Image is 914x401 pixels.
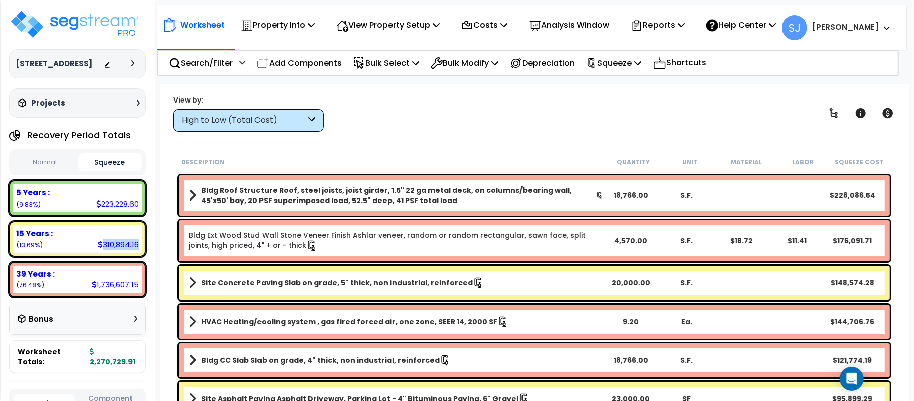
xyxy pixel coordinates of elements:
small: 76.47792643027282% [16,281,44,289]
div: Shortcuts [647,51,712,75]
p: Squeeze [586,56,641,70]
div: 310,894.16 [98,239,139,250]
div: $176,091.71 [825,236,880,246]
small: Quantity [617,158,650,166]
div: $144,706.76 [825,317,880,327]
div: Open Intercom Messenger [840,367,864,391]
div: 1,736,607.15 [92,279,139,290]
div: 9.20 [603,317,659,327]
div: 223,228.60 [96,198,139,209]
div: $18.72 [714,236,769,246]
p: Add Components [257,56,342,70]
b: 15 Years : [16,228,53,239]
h3: Bonus [29,315,53,324]
small: 13.691375563023257% [16,241,43,249]
p: Shortcuts [653,56,706,70]
h3: Projects [31,98,65,108]
p: Bulk Select [353,56,419,70]
a: Assembly Title [189,185,603,206]
h3: [STREET_ADDRESS] [16,59,92,69]
small: Material [731,158,762,166]
div: 4,570.00 [603,236,659,246]
div: $11.41 [769,236,825,246]
small: Description [181,158,224,166]
b: HVAC Heating/cooling system , gas fired forced air, one zone, SEER 14, 2000 SF [201,317,497,327]
p: Costs [461,18,507,32]
a: Individual Item [189,230,603,251]
small: Unit [682,158,697,166]
b: [PERSON_NAME] [812,22,879,32]
b: Bldg Roof Structure Roof, steel joists, joist girder, 1.5" 22 ga metal deck, on columns/bearing w... [201,185,596,206]
span: SJ [782,15,807,40]
div: $121,774.19 [825,355,880,365]
div: Ea. [659,317,714,327]
b: 2,270,729.91 [90,347,135,367]
small: Squeeze Cost [835,158,884,166]
small: 9.830698006703933% [16,200,41,209]
p: Worksheet [180,18,225,32]
div: 18,766.00 [603,355,659,365]
div: Depreciation [504,51,580,75]
b: Bldg CC Slab Slab on grade, 4" thick, non industrial, reinforced [201,355,440,365]
p: Property Info [241,18,315,32]
p: Reports [631,18,685,32]
h4: Recovery Period Totals [27,130,131,140]
div: $228,086.54 [825,190,880,201]
b: Site Concrete Paving Slab on grade, 5" thick, non industrial, reinforced [201,278,473,288]
a: Assembly Title [189,353,603,367]
div: View by: [173,95,324,105]
div: S.F. [659,355,714,365]
a: Assembly Title [189,276,603,290]
div: Add Components [251,51,347,75]
span: Worksheet Totals: [18,347,86,367]
div: $148,574.28 [825,278,880,288]
b: 5 Years : [16,187,50,198]
button: Squeeze [78,153,141,171]
p: Depreciation [510,56,575,70]
b: 39 Years : [16,269,55,279]
p: Analysis Window [529,18,609,32]
p: View Property Setup [336,18,440,32]
div: S.F. [659,236,714,246]
button: Normal [13,154,76,171]
div: S.F. [659,278,714,288]
img: logo_pro_r.png [9,9,140,39]
div: 20,000.00 [603,278,659,288]
p: Bulk Modify [431,56,498,70]
a: Assembly Title [189,315,603,329]
p: Search/Filter [169,56,233,70]
p: Help Center [706,18,776,32]
div: 18,766.00 [603,190,659,201]
div: High to Low (Total Cost) [182,115,306,126]
small: Labor [792,158,814,166]
div: S.F. [659,190,714,201]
